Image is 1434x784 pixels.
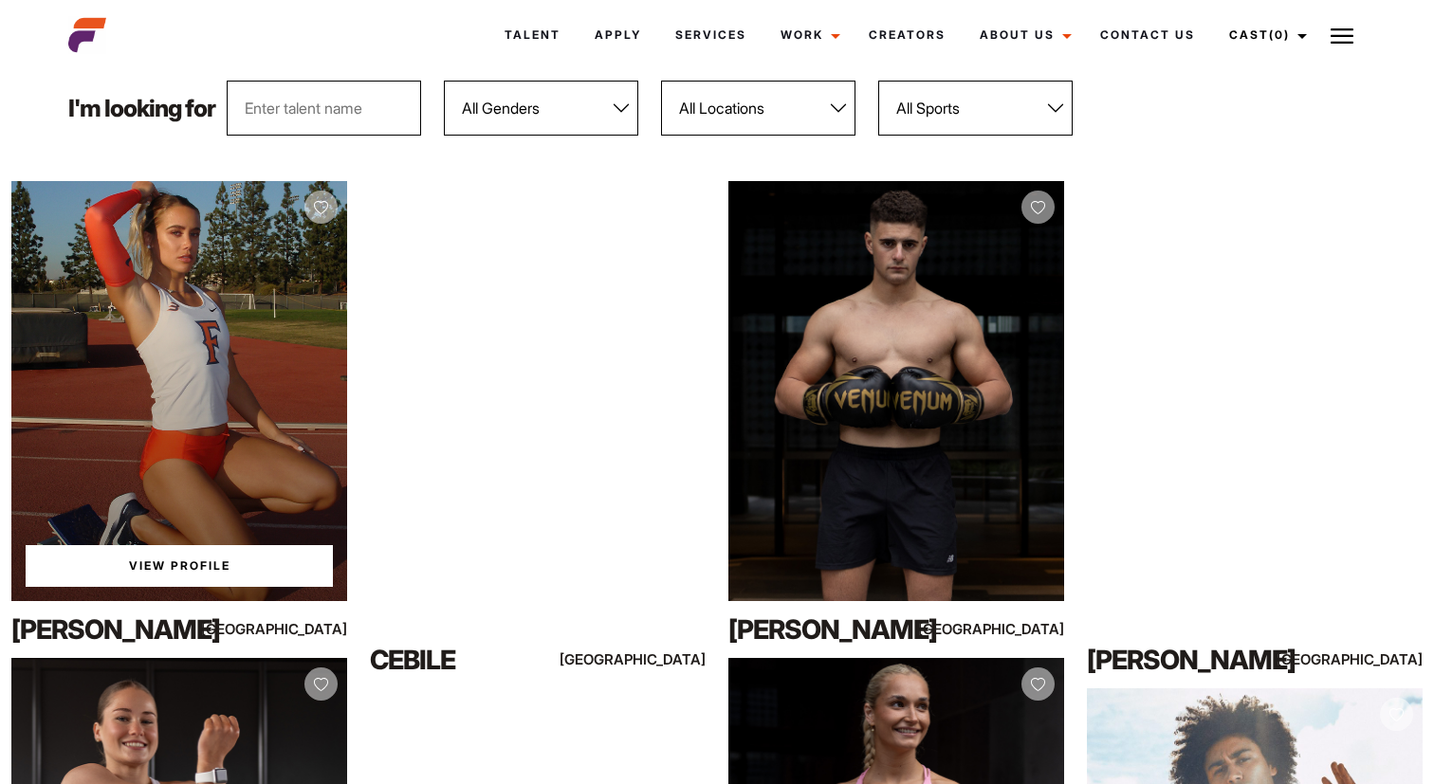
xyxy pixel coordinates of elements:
[1322,647,1423,671] div: [GEOGRAPHIC_DATA]
[370,641,571,679] div: Cebile
[227,81,421,136] input: Enter talent name
[963,9,1083,61] a: About Us
[247,617,347,641] div: [GEOGRAPHIC_DATA]
[68,97,215,120] p: I'm looking for
[68,16,106,54] img: cropped-aefm-brand-fav-22-square.png
[1087,641,1288,679] div: [PERSON_NAME]
[1331,25,1353,47] img: Burger icon
[763,9,852,61] a: Work
[1269,27,1290,42] span: (0)
[487,9,578,61] a: Talent
[658,9,763,61] a: Services
[578,9,658,61] a: Apply
[1212,9,1318,61] a: Cast(0)
[728,611,929,648] div: [PERSON_NAME]
[605,647,706,671] div: [GEOGRAPHIC_DATA]
[852,9,963,61] a: Creators
[11,611,212,648] div: [PERSON_NAME]
[26,545,333,587] a: View Tayla Br'sProfile
[1083,9,1212,61] a: Contact Us
[964,617,1064,641] div: [GEOGRAPHIC_DATA]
